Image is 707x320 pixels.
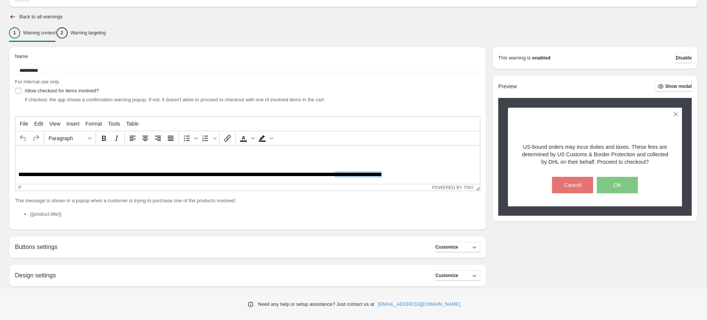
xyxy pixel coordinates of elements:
button: Formats [46,132,94,145]
div: Bullet list [180,132,199,145]
a: [EMAIL_ADDRESS][DOMAIN_NAME] [378,301,460,308]
h2: Buttons settings [15,243,58,250]
button: Undo [17,132,30,145]
li: {{product.title}} [30,210,480,218]
button: Customize [435,270,480,281]
button: 2Warning targeting [56,25,106,41]
p: US-bound orders may incur duties and taxes. These fees are determined by US Customs & Border Prot... [521,143,669,166]
div: Numbered list [199,132,218,145]
button: Align center [139,132,152,145]
strong: enabled [532,54,551,62]
div: Resize [474,184,480,191]
p: This message is shown in a popup when a customer is trying to purchase one of the products involved: [15,197,480,204]
span: For internal use only. [15,79,60,84]
button: Disable [676,53,692,63]
button: Cancel [552,177,593,193]
span: If checked, the app shows a confirmation warning popup. If not, it doesn't allow to proceed to ch... [25,97,324,102]
iframe: Rich Text Area [15,146,480,184]
button: Customize [435,242,480,252]
div: Text color [237,132,256,145]
span: View [49,121,61,127]
button: Justify [164,132,177,145]
span: Insert [66,121,80,127]
span: Table [126,121,139,127]
span: Disable [676,55,692,61]
span: Show modal [665,83,692,89]
p: This warning is [498,54,531,62]
h2: Back to all warnings [19,14,63,20]
span: File [20,121,28,127]
span: Customize [435,244,458,250]
span: Format [86,121,102,127]
span: Paragraph [49,135,85,141]
button: Align left [126,132,139,145]
div: p [18,185,21,190]
a: Powered by Tiny [432,185,474,190]
h2: Design settings [15,272,56,279]
span: Allow checkout for items involved? [25,88,99,93]
button: Italic [110,132,123,145]
button: Insert/edit link [221,132,234,145]
button: 1Warning content [9,25,56,41]
button: Show modal [655,81,692,92]
div: 1 [9,27,20,39]
div: Background color [256,132,275,145]
span: Tools [108,121,120,127]
button: Redo [30,132,42,145]
button: OK [597,177,638,193]
button: Bold [97,132,110,145]
div: 2 [56,27,68,39]
span: Customize [435,273,458,279]
p: Warning targeting [71,30,106,36]
h2: Preview [498,83,517,90]
button: Align right [152,132,164,145]
p: Warning content [23,30,56,36]
span: Name [15,53,28,59]
span: Edit [34,121,43,127]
